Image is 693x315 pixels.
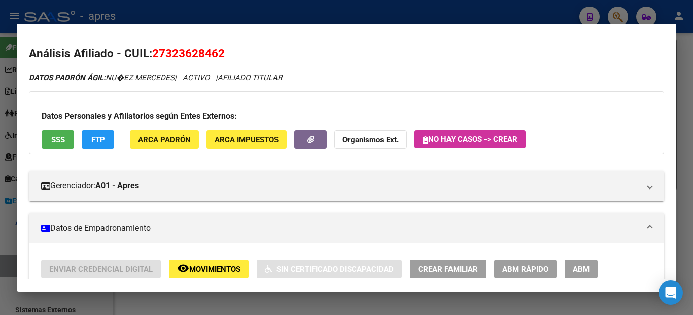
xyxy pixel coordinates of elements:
h2: Análisis Afiliado - CUIL: [29,45,664,62]
span: 27323628462 [152,47,225,60]
span: Sin Certificado Discapacidad [276,265,394,274]
button: Crear Familiar [410,260,486,278]
span: FTP [91,135,105,144]
button: Movimientos [169,260,249,278]
span: No hay casos -> Crear [423,135,517,144]
button: ARCA Padrón [130,130,199,149]
span: ARCA Impuestos [215,135,279,144]
mat-panel-title: Gerenciador: [41,180,640,192]
button: FTP [82,130,114,149]
button: ARCA Impuestos [206,130,287,149]
mat-expansion-panel-header: Gerenciador:A01 - Apres [29,171,664,201]
button: Organismos Ext. [334,130,407,149]
button: SSS [42,130,74,149]
strong: Organismos Ext. [342,135,399,144]
span: AFILIADO TITULAR [218,73,282,82]
div: Open Intercom Messenger [659,280,683,305]
strong: A01 - Apres [95,180,139,192]
mat-expansion-panel-header: Datos de Empadronamiento [29,213,664,243]
span: NU�EZ MERCEDES [29,73,175,82]
span: SSS [51,135,65,144]
span: ARCA Padrón [138,135,191,144]
span: ABM [573,265,590,274]
button: Sin Certificado Discapacidad [257,260,402,278]
strong: DATOS PADRÓN ÁGIL: [29,73,106,82]
span: Movimientos [189,265,240,274]
mat-panel-title: Datos de Empadronamiento [41,222,640,234]
mat-icon: remove_red_eye [177,262,189,274]
span: Enviar Credencial Digital [49,265,153,274]
button: ABM [565,260,598,278]
i: | ACTIVO | [29,73,282,82]
button: Enviar Credencial Digital [41,260,161,278]
button: No hay casos -> Crear [414,130,526,148]
button: ABM Rápido [494,260,557,278]
h3: Datos Personales y Afiliatorios según Entes Externos: [42,110,651,122]
span: Crear Familiar [418,265,478,274]
span: ABM Rápido [502,265,548,274]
